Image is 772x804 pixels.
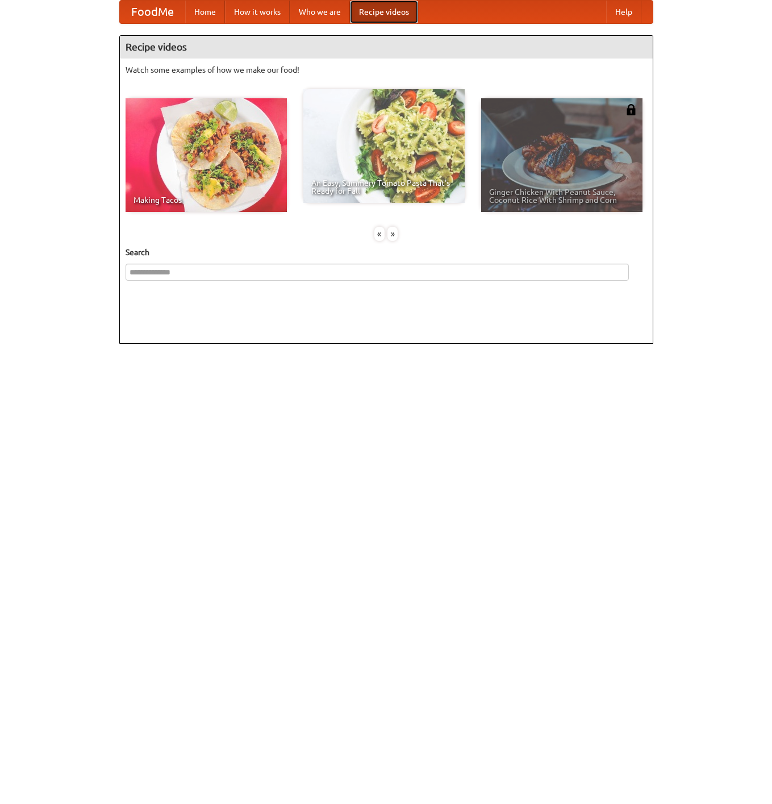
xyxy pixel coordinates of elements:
div: » [387,227,398,241]
p: Watch some examples of how we make our food! [126,64,647,76]
a: Help [606,1,641,23]
div: « [374,227,385,241]
a: How it works [225,1,290,23]
a: Who we are [290,1,350,23]
span: An Easy, Summery Tomato Pasta That's Ready for Fall [311,179,457,195]
h4: Recipe videos [120,36,653,59]
img: 483408.png [625,104,637,115]
a: Recipe videos [350,1,418,23]
h5: Search [126,247,647,258]
a: An Easy, Summery Tomato Pasta That's Ready for Fall [303,89,465,203]
a: Home [185,1,225,23]
a: FoodMe [120,1,185,23]
a: Making Tacos [126,98,287,212]
span: Making Tacos [133,196,279,204]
